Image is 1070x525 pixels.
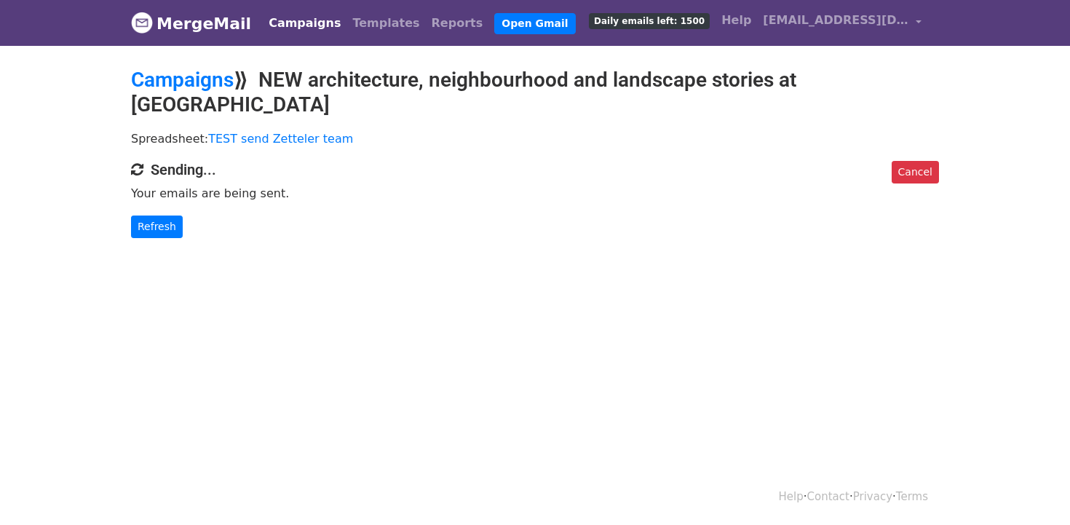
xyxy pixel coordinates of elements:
a: [EMAIL_ADDRESS][DOMAIN_NAME] [757,6,927,40]
a: Terms [896,490,928,503]
a: Open Gmail [494,13,575,34]
a: TEST send Zetteler team [208,132,353,146]
a: Privacy [853,490,892,503]
p: Your emails are being sent. [131,186,939,201]
a: Help [779,490,804,503]
h2: ⟫ NEW architecture, neighbourhood and landscape stories at [GEOGRAPHIC_DATA] [131,68,939,117]
a: Daily emails left: 1500 [583,6,716,35]
a: Templates [346,9,425,38]
a: Cancel [892,161,939,183]
a: Refresh [131,216,183,238]
p: Spreadsheet: [131,131,939,146]
img: MergeMail logo [131,12,153,33]
a: Campaigns [131,68,234,92]
span: Daily emails left: 1500 [589,13,710,29]
a: MergeMail [131,8,251,39]
span: [EMAIL_ADDRESS][DOMAIN_NAME] [763,12,908,29]
a: Help [716,6,757,35]
a: Campaigns [263,9,346,38]
h4: Sending... [131,161,939,178]
a: Reports [426,9,489,38]
a: Contact [807,490,849,503]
